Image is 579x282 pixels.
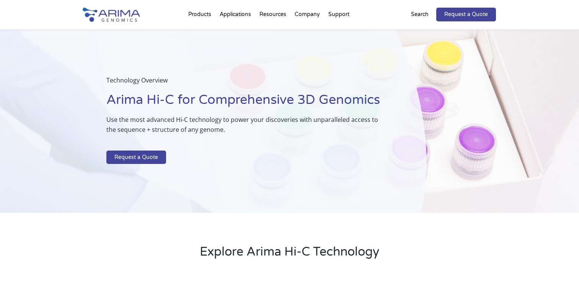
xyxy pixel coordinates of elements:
p: Use the most advanced Hi-C technology to power your discoveries with unparalleled access to the s... [106,115,388,141]
p: Search [411,10,429,19]
h2: Explore Arima Hi-C Technology [83,243,496,266]
h1: Arima Hi-C for Comprehensive 3D Genomics [106,91,388,115]
img: Arima-Genomics-logo [83,8,140,22]
a: Request a Quote [436,8,496,21]
p: Technology Overview [106,75,388,91]
a: Request a Quote [106,151,166,164]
